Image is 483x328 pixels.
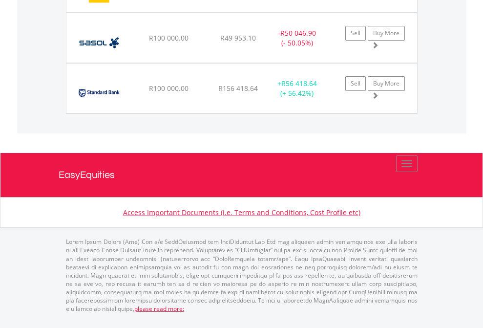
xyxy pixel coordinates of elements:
a: please read more: [134,305,184,313]
img: EQU.ZA.SOL.png [71,25,126,60]
span: R100 000.00 [149,33,189,43]
a: EasyEquities [59,153,425,197]
a: Buy More [368,26,405,41]
span: R100 000.00 [149,84,189,93]
a: Access Important Documents (i.e. Terms and Conditions, Cost Profile etc) [123,208,360,217]
div: - (- 50.05%) [267,28,328,48]
a: Sell [345,26,366,41]
a: Sell [345,76,366,91]
span: R50 046.90 [280,28,316,38]
div: + (+ 56.42%) [267,79,328,98]
a: Buy More [368,76,405,91]
span: R49 953.10 [220,33,256,43]
p: Lorem Ipsum Dolors (Ame) Con a/e SeddOeiusmod tem InciDiduntut Lab Etd mag aliquaen admin veniamq... [66,238,418,313]
img: EQU.ZA.SBK.png [71,76,126,110]
span: R56 418.64 [281,79,317,88]
span: R156 418.64 [218,84,258,93]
